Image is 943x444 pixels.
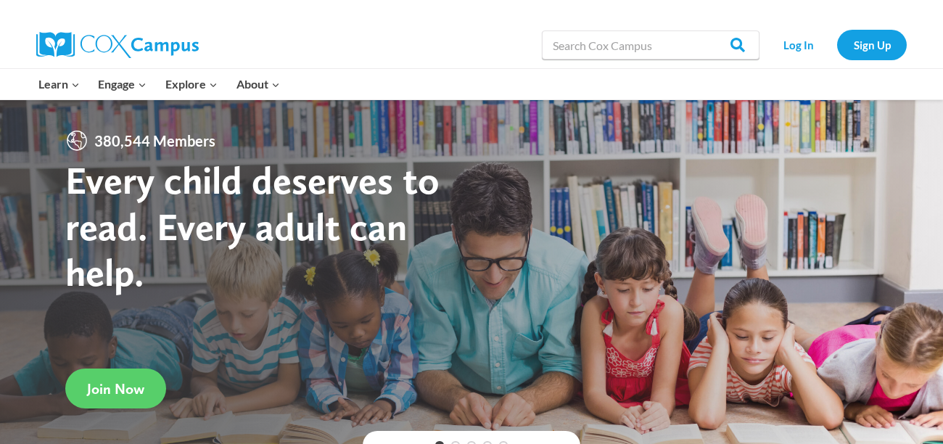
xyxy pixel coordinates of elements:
[542,30,759,59] input: Search Cox Campus
[87,380,144,398] span: Join Now
[36,32,199,58] img: Cox Campus
[29,69,289,99] nav: Primary Navigation
[88,129,221,152] span: 380,544 Members
[65,157,440,295] strong: Every child deserves to read. Every adult can help.
[65,369,166,408] a: Join Now
[236,75,280,94] span: About
[165,75,218,94] span: Explore
[837,30,907,59] a: Sign Up
[767,30,830,59] a: Log In
[767,30,907,59] nav: Secondary Navigation
[38,75,80,94] span: Learn
[98,75,147,94] span: Engage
